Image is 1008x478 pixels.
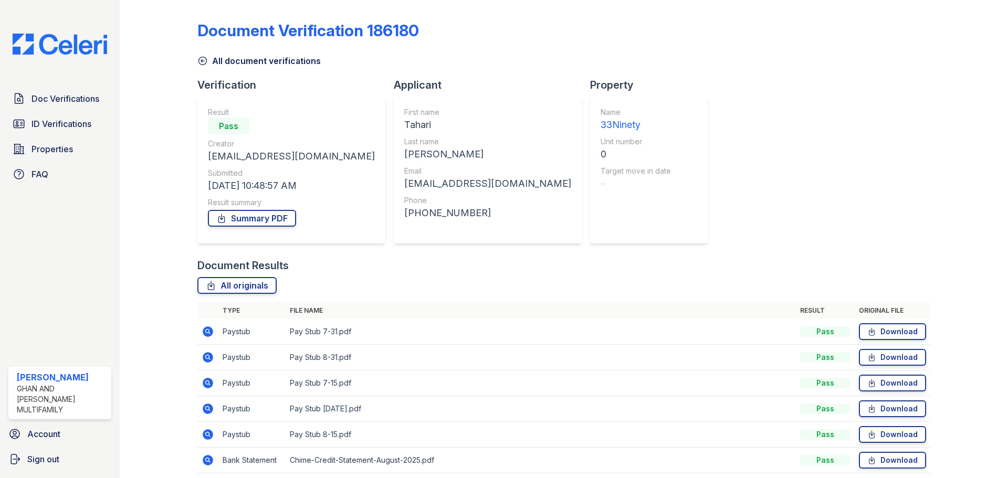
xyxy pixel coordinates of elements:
[17,384,107,415] div: Ghan and [PERSON_NAME] Multifamily
[31,92,99,105] span: Doc Verifications
[197,55,321,67] a: All document verifications
[404,176,571,191] div: [EMAIL_ADDRESS][DOMAIN_NAME]
[800,455,850,465] div: Pass
[800,326,850,337] div: Pass
[31,143,73,155] span: Properties
[218,370,286,396] td: Paystub
[800,403,850,414] div: Pass
[800,378,850,388] div: Pass
[286,319,796,345] td: Pay Stub 7-31.pdf
[218,302,286,319] th: Type
[859,400,926,417] a: Download
[197,277,277,294] a: All originals
[601,176,671,191] div: -
[404,195,571,206] div: Phone
[859,349,926,366] a: Download
[218,448,286,473] td: Bank Statement
[796,302,855,319] th: Result
[859,452,926,469] a: Download
[208,210,296,227] a: Summary PDF
[800,429,850,440] div: Pass
[8,164,111,185] a: FAQ
[286,345,796,370] td: Pay Stub 8-31.pdf
[218,345,286,370] td: Paystub
[197,258,289,273] div: Document Results
[859,426,926,443] a: Download
[601,107,671,118] div: Name
[286,396,796,422] td: Pay Stub [DATE].pdf
[208,197,375,208] div: Result summary
[286,422,796,448] td: Pay Stub 8-15.pdf
[4,449,115,470] a: Sign out
[601,166,671,176] div: Target move in date
[859,323,926,340] a: Download
[8,88,111,109] a: Doc Verifications
[208,149,375,164] div: [EMAIL_ADDRESS][DOMAIN_NAME]
[601,118,671,132] div: 33Ninety
[601,107,671,132] a: Name 33Ninety
[17,371,107,384] div: [PERSON_NAME]
[286,370,796,396] td: Pay Stub 7-15.pdf
[800,352,850,363] div: Pass
[208,118,250,134] div: Pass
[404,118,571,132] div: Tahari
[208,168,375,178] div: Submitted
[286,302,796,319] th: File name
[859,375,926,391] a: Download
[218,422,286,448] td: Paystub
[601,136,671,147] div: Unit number
[404,206,571,220] div: [PHONE_NUMBER]
[218,319,286,345] td: Paystub
[8,139,111,160] a: Properties
[31,168,48,180] span: FAQ
[208,178,375,193] div: [DATE] 10:48:57 AM
[27,453,59,465] span: Sign out
[4,423,115,444] a: Account
[286,448,796,473] td: Chime-Credit-Statement-August-2025.pdf
[404,166,571,176] div: Email
[601,147,671,162] div: 0
[27,428,60,440] span: Account
[4,34,115,55] img: CE_Logo_Blue-a8612792a0a2168367f1c8372b55b34899dd931a85d93a1a3d3e32e68fde9ad4.png
[208,139,375,149] div: Creator
[855,302,930,319] th: Original file
[197,78,394,92] div: Verification
[404,107,571,118] div: First name
[404,147,571,162] div: [PERSON_NAME]
[404,136,571,147] div: Last name
[208,107,375,118] div: Result
[31,118,91,130] span: ID Verifications
[8,113,111,134] a: ID Verifications
[394,78,590,92] div: Applicant
[218,396,286,422] td: Paystub
[590,78,716,92] div: Property
[197,21,419,40] div: Document Verification 186180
